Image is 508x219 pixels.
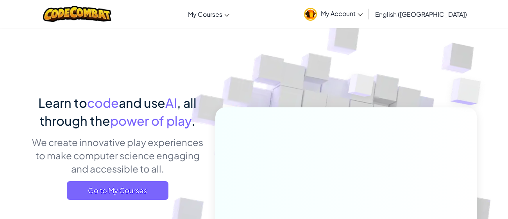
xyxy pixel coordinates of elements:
img: Overlap cubes [334,58,390,116]
span: My Account [321,9,363,18]
img: Overlap cubes [435,59,503,125]
img: CodeCombat logo [43,6,111,22]
a: Go to My Courses [67,181,168,200]
span: code [87,95,119,110]
a: My Account [300,2,367,26]
span: Learn to [38,95,87,110]
span: My Courses [188,10,222,18]
p: We create innovative play experiences to make computer science engaging and accessible to all. [31,135,204,175]
img: avatar [304,8,317,21]
span: English ([GEOGRAPHIC_DATA]) [375,10,467,18]
span: power of play [110,113,191,128]
span: AI [165,95,177,110]
a: My Courses [184,4,233,25]
span: and use [119,95,165,110]
span: . [191,113,195,128]
a: English ([GEOGRAPHIC_DATA]) [371,4,471,25]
